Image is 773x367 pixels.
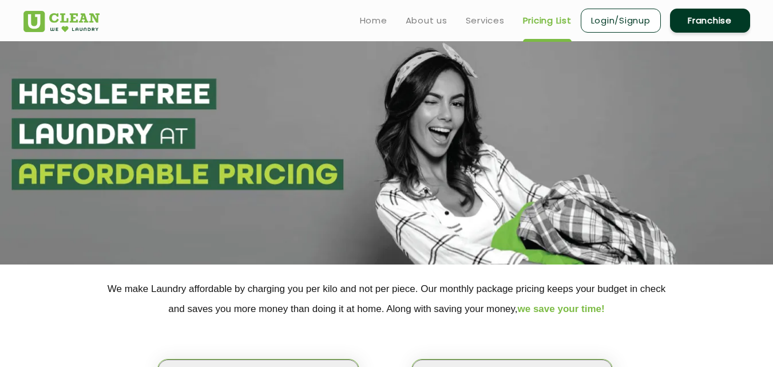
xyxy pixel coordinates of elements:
a: Home [360,14,387,27]
img: UClean Laundry and Dry Cleaning [23,11,100,32]
p: We make Laundry affordable by charging you per kilo and not per piece. Our monthly package pricin... [23,279,750,319]
a: Pricing List [523,14,572,27]
span: we save your time! [518,303,605,314]
a: Login/Signup [581,9,661,33]
a: Services [466,14,505,27]
a: Franchise [670,9,750,33]
a: About us [406,14,447,27]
